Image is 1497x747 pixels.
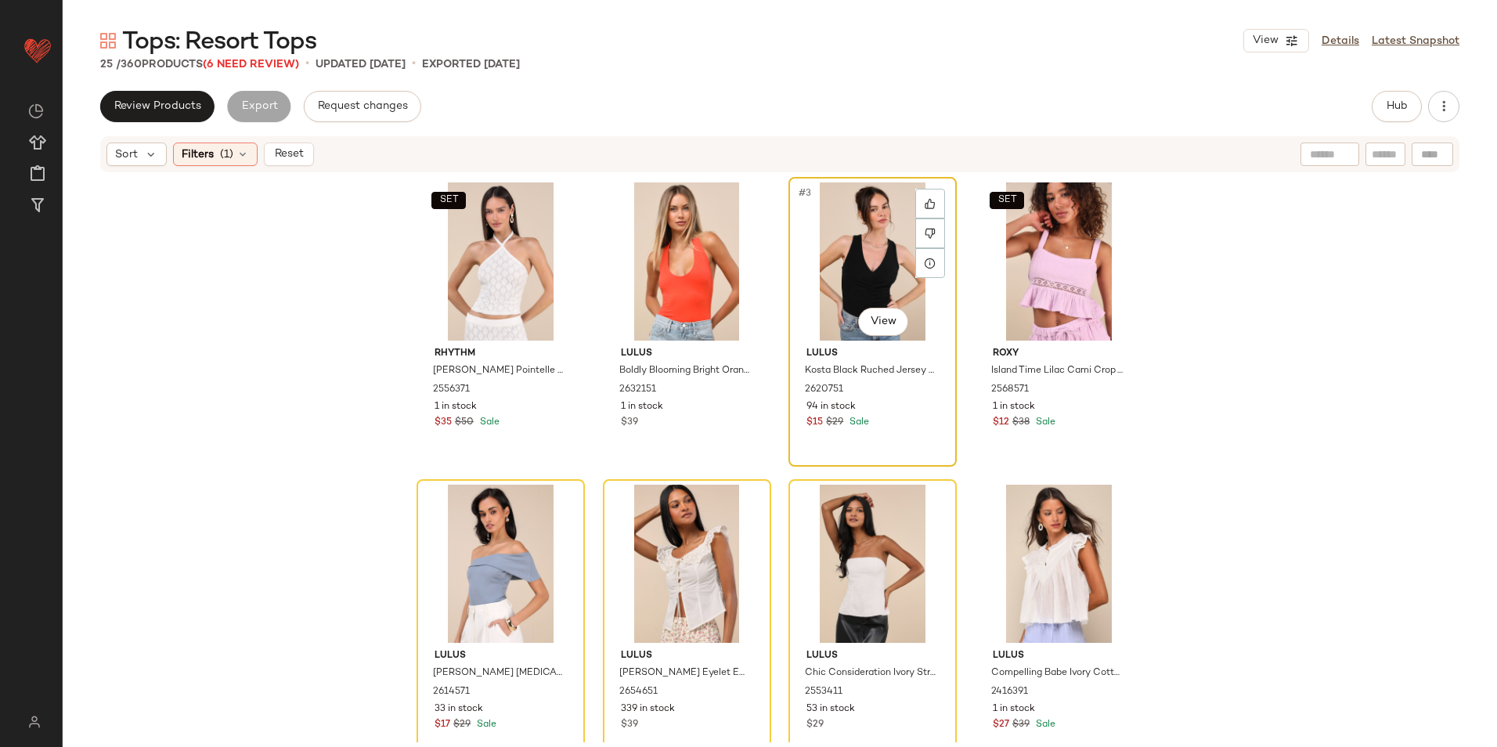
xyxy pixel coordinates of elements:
[422,485,579,643] img: 12478341_2614571.jpg
[870,316,896,328] span: View
[316,56,406,73] p: updated [DATE]
[100,59,121,70] span: 25 /
[433,685,470,699] span: 2614571
[1012,416,1030,430] span: $38
[858,308,908,336] button: View
[980,485,1138,643] img: 11697341_2416391.jpg
[100,56,299,73] div: Products
[455,416,474,430] span: $50
[805,383,843,397] span: 2620751
[19,716,49,728] img: svg%3e
[846,417,869,428] span: Sale
[991,383,1029,397] span: 2568571
[806,718,824,732] span: $29
[1372,91,1422,122] button: Hub
[433,666,565,680] span: [PERSON_NAME] [MEDICAL_DATA] Off-the-Shoulder Top
[805,666,937,680] span: Chic Consideration Ivory Strapless Top
[993,416,1009,430] span: $12
[805,685,842,699] span: 2553411
[608,485,766,643] img: 12761241_2654651.jpg
[433,364,565,378] span: [PERSON_NAME] Pointelle Knit Halter Crop Top
[453,718,471,732] span: $29
[621,718,638,732] span: $39
[794,182,951,341] img: 12518861_2620751.jpg
[435,400,477,414] span: 1 in stock
[422,182,579,341] img: 12652221_2556371.jpg
[621,400,663,414] span: 1 in stock
[993,400,1035,414] span: 1 in stock
[435,649,567,663] span: Lulus
[621,347,753,361] span: Lulus
[806,649,939,663] span: Lulus
[438,195,458,206] span: SET
[273,148,303,161] span: Reset
[317,100,408,113] span: Request changes
[1252,34,1279,47] span: View
[122,27,316,58] span: Tops: Resort Tops
[1033,720,1055,730] span: Sale
[435,718,450,732] span: $17
[991,685,1028,699] span: 2416391
[993,649,1125,663] span: Lulus
[100,91,215,122] button: Review Products
[991,666,1124,680] span: Compelling Babe Ivory Cotton Raw Hem Ruffled Flutter Sleeve Top
[1386,100,1408,113] span: Hub
[621,702,675,716] span: 339 in stock
[1243,29,1309,52] button: View
[115,146,138,163] span: Sort
[797,186,814,201] span: #3
[220,146,233,163] span: (1)
[806,416,823,430] span: $15
[993,347,1125,361] span: Roxy
[806,702,855,716] span: 53 in stock
[182,146,214,163] span: Filters
[435,702,483,716] span: 33 in stock
[477,417,500,428] span: Sale
[794,485,951,643] img: 12290601_2553411.jpg
[1372,33,1459,49] a: Latest Snapshot
[990,192,1024,209] button: SET
[28,103,44,119] img: svg%3e
[980,182,1138,341] img: 12514841_2568571.jpg
[806,347,939,361] span: Lulus
[114,100,201,113] span: Review Products
[993,718,1009,732] span: $27
[431,192,466,209] button: SET
[991,364,1124,378] span: Island Time Lilac Cami Crop Top
[474,720,496,730] span: Sale
[1033,417,1055,428] span: Sale
[608,182,766,341] img: 12721681_2632151.jpg
[997,195,1016,206] span: SET
[826,416,843,430] span: $29
[100,33,116,49] img: svg%3e
[435,347,567,361] span: Rhythm
[22,34,53,66] img: heart_red.DM2ytmEG.svg
[433,383,470,397] span: 2556371
[203,59,299,70] span: (6 Need Review)
[619,383,656,397] span: 2632151
[305,55,309,74] span: •
[121,59,142,70] span: 360
[621,649,753,663] span: Lulus
[805,364,937,378] span: Kosta Black Ruched Jersey Knit Tank Top
[993,702,1035,716] span: 1 in stock
[264,143,314,166] button: Reset
[806,400,856,414] span: 94 in stock
[435,416,452,430] span: $35
[1322,33,1359,49] a: Details
[619,364,752,378] span: Boldly Blooming Bright Orange Halter Bodysuit
[304,91,421,122] button: Request changes
[1012,718,1030,732] span: $39
[621,416,638,430] span: $39
[619,666,752,680] span: [PERSON_NAME] Eyelet Embroidered Button-Front Top
[422,56,520,73] p: Exported [DATE]
[619,685,658,699] span: 2654651
[412,55,416,74] span: •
